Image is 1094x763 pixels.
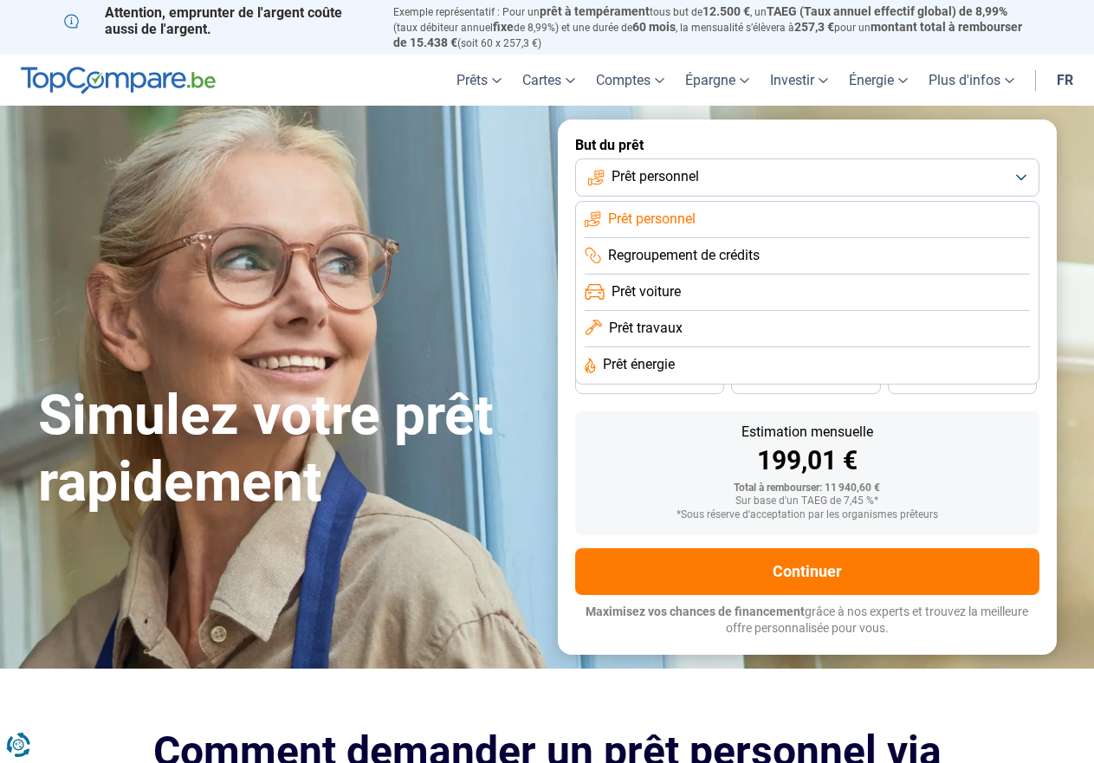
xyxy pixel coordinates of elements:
[943,376,981,386] span: 24 mois
[393,4,1031,50] p: Exemple représentatif : Pour un tous but de , un (taux débiteur annuel de 8,99%) et une durée de ...
[512,55,586,106] a: Cartes
[631,376,669,386] span: 36 mois
[575,158,1039,197] button: Prêt personnel
[632,20,676,34] span: 60 mois
[794,20,834,34] span: 257,3 €
[586,55,675,106] a: Comptes
[393,20,1022,49] span: montant total à rembourser de 15.438 €
[575,548,1039,595] button: Continuer
[1046,55,1084,106] a: fr
[702,4,750,18] span: 12.500 €
[612,282,681,301] span: Prêt voiture
[64,4,372,37] p: Attention, emprunter de l'argent coûte aussi de l'argent.
[760,55,838,106] a: Investir
[575,604,1039,637] p: grâce à nos experts et trouvez la meilleure offre personnalisée pour vous.
[589,482,1026,495] div: Total à rembourser: 11 940,60 €
[918,55,1025,106] a: Plus d'infos
[612,167,699,186] span: Prêt personnel
[787,376,825,386] span: 30 mois
[540,4,650,18] span: prêt à tempérament
[608,210,696,229] span: Prêt personnel
[575,137,1039,153] label: But du prêt
[589,495,1026,508] div: Sur base d'un TAEG de 7,45 %*
[838,55,918,106] a: Énergie
[21,67,216,94] img: TopCompare
[589,448,1026,474] div: 199,01 €
[38,383,537,516] h1: Simulez votre prêt rapidement
[767,4,1007,18] span: TAEG (Taux annuel effectif global) de 8,99%
[609,319,683,338] span: Prêt travaux
[586,605,805,618] span: Maximisez vos chances de financement
[608,246,760,265] span: Regroupement de crédits
[589,509,1026,521] div: *Sous réserve d'acceptation par les organismes prêteurs
[589,425,1026,439] div: Estimation mensuelle
[603,355,675,374] span: Prêt énergie
[675,55,760,106] a: Épargne
[493,20,514,34] span: fixe
[446,55,512,106] a: Prêts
